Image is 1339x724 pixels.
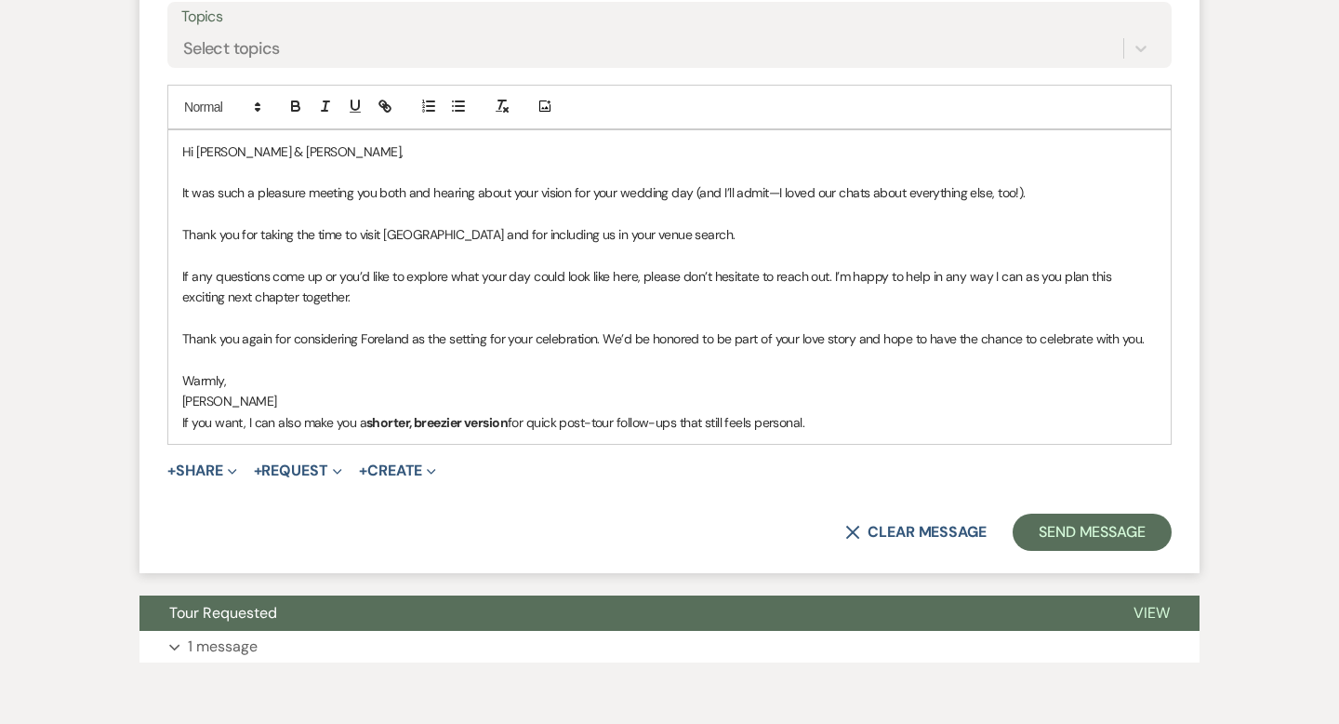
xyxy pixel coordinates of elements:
[139,596,1104,631] button: Tour Requested
[366,414,508,431] strong: shorter, breezier version
[1013,514,1172,551] button: Send Message
[182,391,1157,411] p: [PERSON_NAME]
[188,635,258,659] p: 1 message
[182,328,1157,349] p: Thank you again for considering Foreland as the setting for your celebration. We’d be honored to ...
[183,35,280,60] div: Select topics
[181,4,1158,31] label: Topics
[139,631,1200,663] button: 1 message
[167,463,237,478] button: Share
[1134,603,1170,623] span: View
[359,463,436,478] button: Create
[845,525,987,540] button: Clear message
[182,141,1157,162] p: Hi [PERSON_NAME] & [PERSON_NAME],
[167,463,176,478] span: +
[182,224,1157,245] p: Thank you for taking the time to visit [GEOGRAPHIC_DATA] and for including us in your venue search.
[254,463,262,478] span: +
[182,266,1157,308] p: If any questions come up or you’d like to explore what your day could look like here, please don’...
[169,603,277,623] span: Tour Requested
[182,412,1157,433] p: If you want, I can also make you a for quick post-tour follow-ups that still feels personal.
[254,463,342,478] button: Request
[182,370,1157,391] p: Warmly,
[1104,596,1200,631] button: View
[182,182,1157,203] p: It was such a pleasure meeting you both and hearing about your vision for your wedding day (and I...
[359,463,367,478] span: +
